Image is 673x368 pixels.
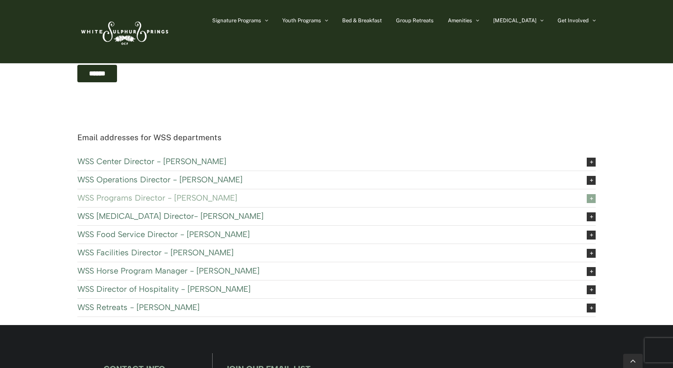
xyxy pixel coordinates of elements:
[77,230,574,239] span: WSS Food Service Director - [PERSON_NAME]
[448,18,472,23] span: Amenities
[77,153,596,171] a: WSS Center Director - [PERSON_NAME]
[342,18,382,23] span: Bed & Breakfast
[212,18,261,23] span: Signature Programs
[77,212,574,220] span: WSS [MEDICAL_DATA] Director- [PERSON_NAME]
[77,280,596,298] a: WSS Director of Hospitality - [PERSON_NAME]
[77,226,596,244] a: WSS Food Service Director - [PERSON_NAME]
[77,303,574,312] span: WSS Retreats - [PERSON_NAME]
[77,266,574,275] span: WSS Horse Program Manager - [PERSON_NAME]
[77,193,574,202] span: WSS Programs Director - [PERSON_NAME]
[77,299,596,317] a: WSS Retreats - [PERSON_NAME]
[77,208,596,225] a: WSS [MEDICAL_DATA] Director- [PERSON_NAME]
[77,244,596,262] a: WSS Facilities Director - [PERSON_NAME]
[77,248,574,257] span: WSS Facilities Director - [PERSON_NAME]
[77,157,574,166] span: WSS Center Director - [PERSON_NAME]
[77,262,596,280] a: WSS Horse Program Manager - [PERSON_NAME]
[77,13,170,51] img: White Sulphur Springs Logo
[77,285,574,293] span: WSS Director of Hospitality - [PERSON_NAME]
[493,18,537,23] span: [MEDICAL_DATA]
[282,18,321,23] span: Youth Programs
[396,18,434,23] span: Group Retreats
[77,189,596,207] a: WSS Programs Director - [PERSON_NAME]
[77,175,574,184] span: WSS Operations Director - [PERSON_NAME]
[77,131,596,145] p: Email addresses for WSS departments
[77,171,596,189] a: WSS Operations Director - [PERSON_NAME]
[558,18,589,23] span: Get Involved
